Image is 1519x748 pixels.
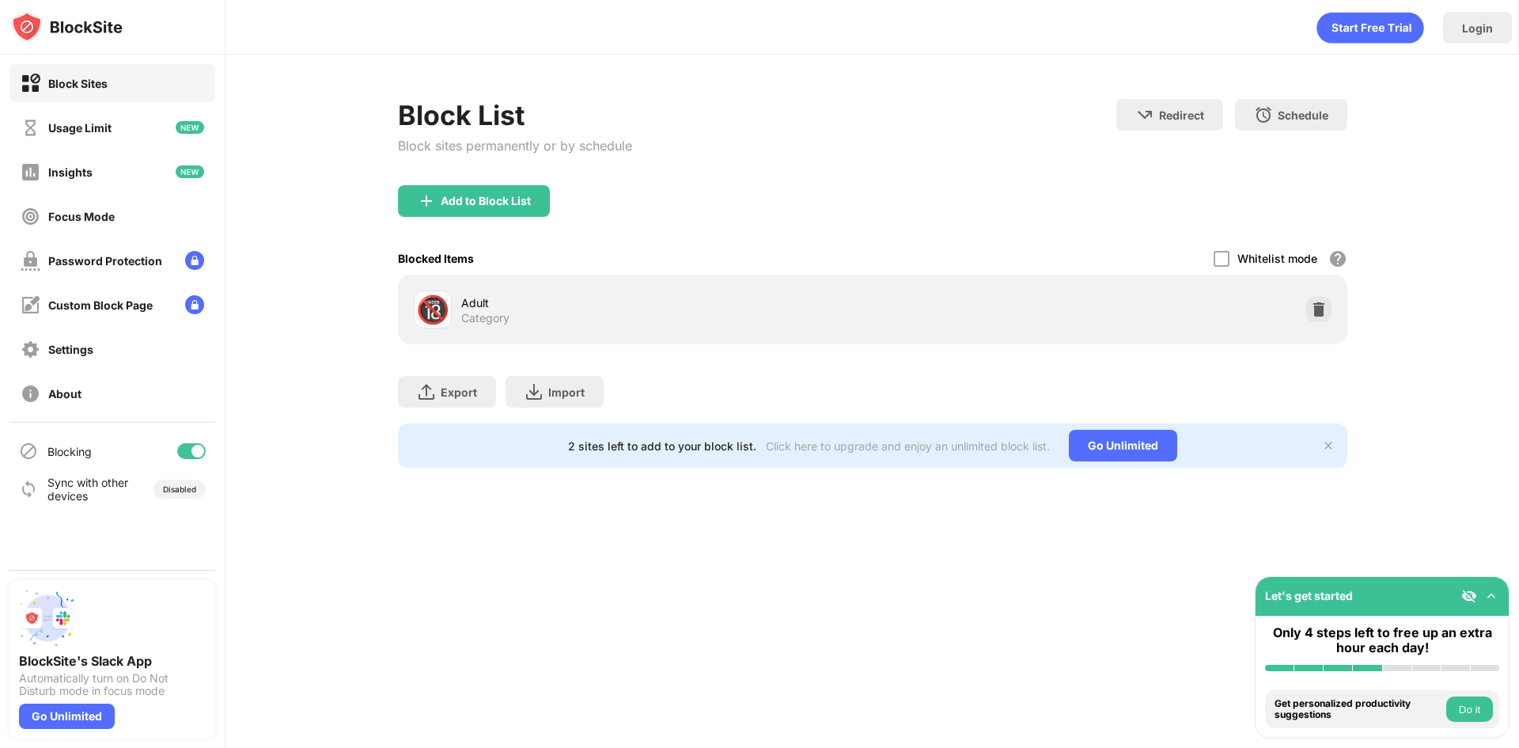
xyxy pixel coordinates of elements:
div: Usage Limit [48,121,112,135]
div: BlockSite's Slack App [19,653,206,669]
img: eye-not-visible.svg [1461,588,1477,604]
img: omni-setup-toggle.svg [1483,588,1499,604]
img: blocking-icon.svg [19,442,38,461]
div: 🔞 [416,294,449,326]
div: animation [1316,12,1424,44]
div: Get personalized productivity suggestions [1275,698,1442,721]
div: Block Sites [48,77,108,90]
img: x-button.svg [1322,439,1335,452]
img: lock-menu.svg [185,295,204,314]
img: new-icon.svg [176,165,204,178]
img: customize-block-page-off.svg [21,295,40,315]
div: Custom Block Page [48,298,153,312]
div: Blocked Items [398,252,474,265]
img: logo-blocksite.svg [11,11,123,43]
div: Add to Block List [441,195,531,207]
img: lock-menu.svg [185,251,204,270]
button: Do it [1446,697,1493,722]
div: Click here to upgrade and enjoy an unlimited block list. [766,439,1050,453]
div: Automatically turn on Do Not Disturb mode in focus mode [19,672,206,697]
div: Only 4 steps left to free up an extra hour each day! [1265,625,1499,655]
div: Insights [48,165,93,179]
div: Redirect [1159,108,1204,122]
img: time-usage-off.svg [21,118,40,138]
div: Login [1462,21,1493,35]
div: Go Unlimited [1069,430,1177,461]
div: Import [548,385,585,399]
img: settings-off.svg [21,340,40,359]
img: sync-icon.svg [19,480,38,499]
div: Sync with other devices [47,476,129,503]
div: Blocking [47,445,92,458]
img: new-icon.svg [176,121,204,134]
img: insights-off.svg [21,162,40,182]
img: password-protection-off.svg [21,251,40,271]
div: About [48,387,81,401]
div: Adult [461,294,873,311]
div: Whitelist mode [1237,252,1317,265]
div: Focus Mode [48,210,115,223]
div: Let's get started [1265,589,1353,602]
div: Settings [48,343,93,356]
img: about-off.svg [21,384,40,404]
img: block-on.svg [21,74,40,93]
div: Disabled [163,484,196,494]
div: Block List [398,99,632,131]
div: Go Unlimited [19,704,115,729]
img: push-slack.svg [19,590,76,647]
div: Export [441,385,477,399]
div: Block sites permanently or by schedule [398,138,632,154]
div: Schedule [1278,108,1328,122]
img: focus-off.svg [21,207,40,226]
div: Password Protection [48,254,162,268]
div: Category [461,311,509,325]
div: 2 sites left to add to your block list. [568,439,756,453]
